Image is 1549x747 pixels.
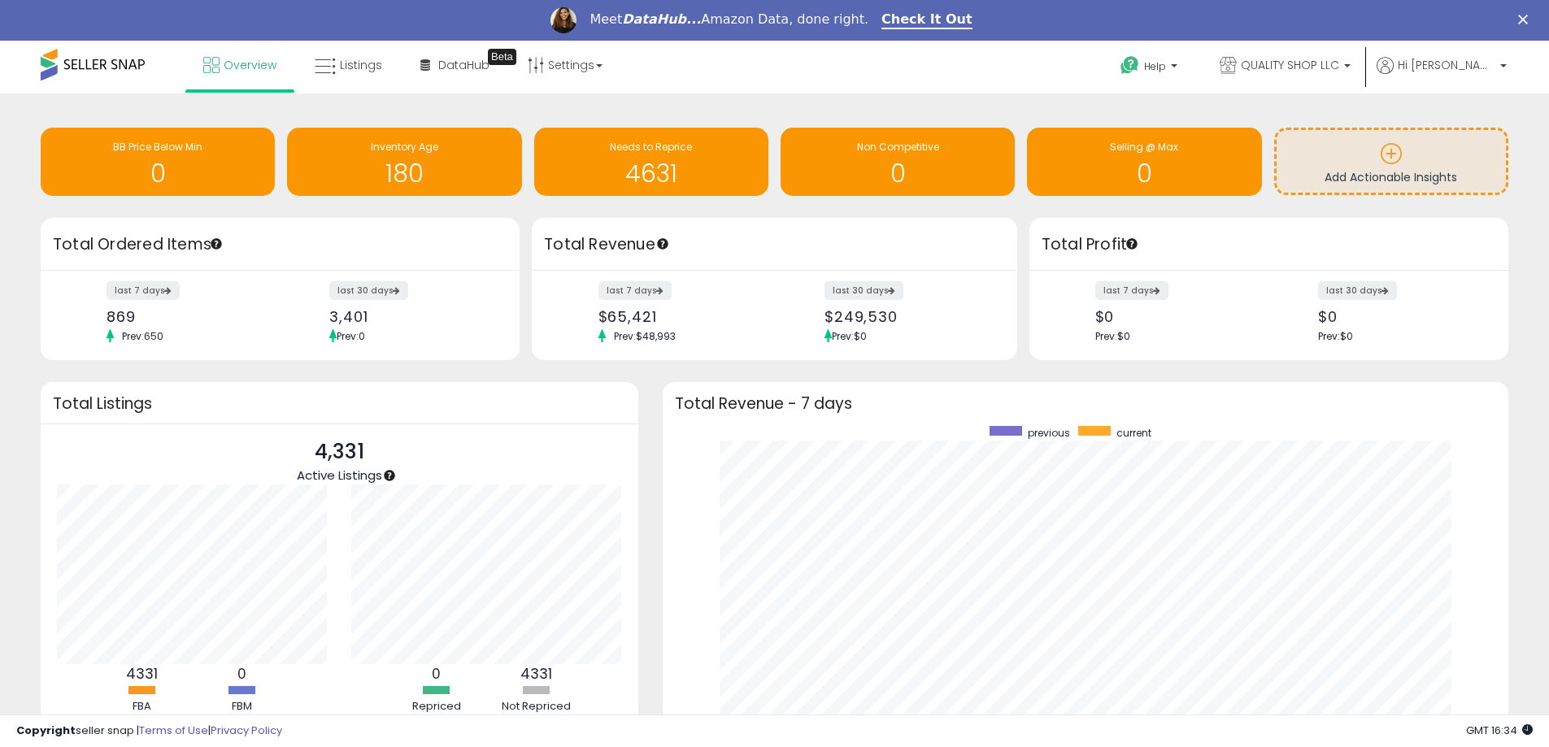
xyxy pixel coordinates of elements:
[832,329,867,343] span: Prev: $0
[1277,130,1506,193] a: Add Actionable Insights
[1042,233,1496,256] h3: Total Profit
[1107,43,1194,93] a: Help
[1027,128,1261,196] a: Selling @ Max 0
[590,11,868,28] div: Meet Amazon Data, done right.
[297,436,382,467] p: 4,331
[388,699,485,714] div: Repriced
[382,468,397,483] div: Tooltip anchor
[408,41,502,89] a: DataHub
[542,160,760,187] h1: 4631
[622,11,701,27] i: DataHub...
[825,281,903,300] label: last 30 days
[675,397,1496,410] h3: Total Revenue - 7 days
[655,237,670,251] div: Tooltip anchor
[340,57,382,73] span: Listings
[295,160,513,187] h1: 180
[107,308,268,325] div: 869
[432,664,441,684] b: 0
[598,281,672,300] label: last 7 days
[107,281,180,300] label: last 7 days
[302,41,394,89] a: Listings
[781,128,1015,196] a: Non Competitive 0
[287,128,521,196] a: Inventory Age 180
[1466,723,1533,738] span: 2025-10-13 16:34 GMT
[606,329,684,343] span: Prev: $48,993
[534,128,768,196] a: Needs to Reprice 4631
[1318,329,1353,343] span: Prev: $0
[1125,237,1139,251] div: Tooltip anchor
[1518,15,1534,24] div: Close
[488,699,585,714] div: Not Repriced
[825,308,989,325] div: $249,530
[550,7,577,33] img: Profile image for Georgie
[194,699,291,714] div: FBM
[329,281,408,300] label: last 30 days
[1116,426,1151,440] span: current
[1318,308,1480,325] div: $0
[438,57,490,73] span: DataHub
[789,160,1007,187] h1: 0
[94,699,191,714] div: FBA
[1144,59,1166,73] span: Help
[297,467,382,484] span: Active Listings
[1028,426,1070,440] span: previous
[16,723,76,738] strong: Copyright
[211,723,282,738] a: Privacy Policy
[126,664,158,684] b: 4331
[857,140,939,154] span: Non Competitive
[1398,57,1495,73] span: Hi [PERSON_NAME]
[1241,57,1339,73] span: QUALITY SHOP LLC
[1377,57,1507,93] a: Hi [PERSON_NAME]
[53,233,507,256] h3: Total Ordered Items
[41,128,275,196] a: BB Price Below Min 0
[1318,281,1397,300] label: last 30 days
[1035,160,1253,187] h1: 0
[237,664,246,684] b: 0
[1325,169,1457,185] span: Add Actionable Insights
[1207,41,1363,93] a: QUALITY SHOP LLC
[49,160,267,187] h1: 0
[113,140,202,154] span: BB Price Below Min
[337,329,365,343] span: Prev: 0
[16,723,282,739] div: seller snap | |
[329,308,491,325] div: 3,401
[224,57,276,73] span: Overview
[1095,329,1130,343] span: Prev: $0
[1095,308,1257,325] div: $0
[881,11,972,29] a: Check It Out
[520,664,552,684] b: 4331
[1110,140,1178,154] span: Selling @ Max
[139,723,208,738] a: Terms of Use
[371,140,438,154] span: Inventory Age
[209,237,224,251] div: Tooltip anchor
[544,233,1005,256] h3: Total Revenue
[610,140,692,154] span: Needs to Reprice
[1120,55,1140,76] i: Get Help
[53,397,626,410] h3: Total Listings
[1095,281,1168,300] label: last 7 days
[516,41,615,89] a: Settings
[114,329,172,343] span: Prev: 650
[598,308,763,325] div: $65,421
[488,49,516,65] div: Tooltip anchor
[191,41,289,89] a: Overview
